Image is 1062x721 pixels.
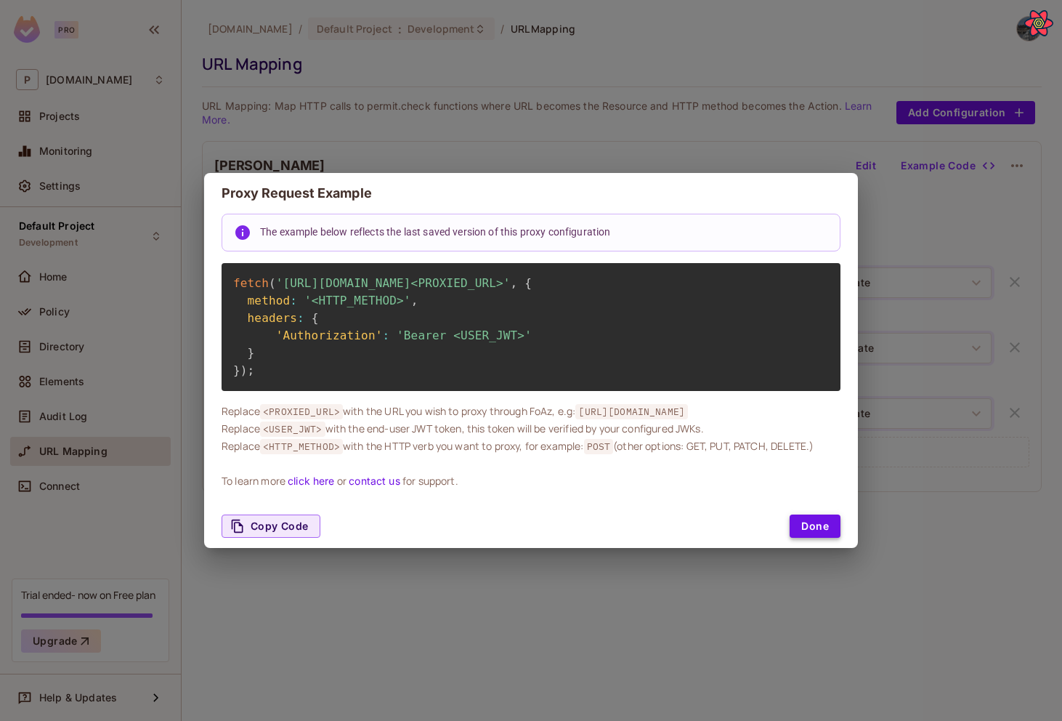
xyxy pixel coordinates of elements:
span: '[URL][DOMAIN_NAME]<PROXIED_URL>' [276,276,511,290]
button: Copy Code [222,515,320,538]
a: click here [288,475,335,487]
a: contact us [349,475,400,487]
span: <HTTP_METHOD> [260,439,343,454]
div: Replace with the URL you wish to proxy through FoAz, e.g: Replace with the end-user JWT token, th... [222,403,840,490]
span: ; [248,363,255,377]
span: } [233,363,240,377]
span: <PROXIED_URL> [260,404,343,419]
span: , [511,276,518,290]
span: [URL][DOMAIN_NAME] [575,404,688,419]
span: : [297,311,304,325]
span: { [524,276,532,290]
span: '<HTTP_METHOD>' [304,294,411,307]
span: POST [584,439,614,454]
button: Open React Query Devtools [1024,9,1053,38]
span: method [248,294,291,307]
span: ) [240,363,248,377]
span: ( [269,276,276,290]
span: { [312,311,319,325]
span: , [411,294,418,307]
div: The example below reflects the last saved version of this proxy configuration [260,219,611,246]
span: 'Bearer <USER_JWT>' [397,329,532,342]
span: } [248,346,255,360]
span: <USER_JWT> [260,422,325,437]
h2: Proxy Request Example [204,173,858,214]
button: Done [790,515,840,538]
span: : [382,329,389,342]
span: fetch [233,276,269,290]
span: : [290,294,297,307]
span: 'Authorization' [276,329,383,342]
span: headers [248,311,297,325]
